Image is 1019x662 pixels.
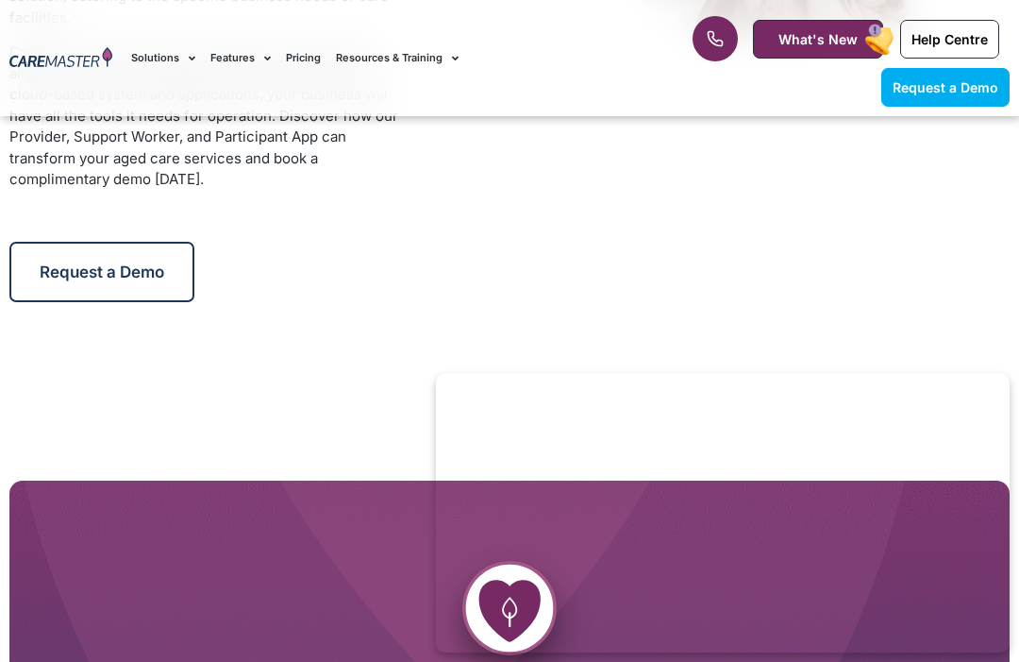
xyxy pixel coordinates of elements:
[900,20,999,59] a: Help Centre
[436,373,1010,653] iframe: Popup CTA
[911,31,988,47] span: Help Centre
[893,79,998,95] span: Request a Demo
[9,42,410,191] p: CareMaster helps create a compliant environment that aligns with industry regulations and standards.
[131,26,195,90] a: Solutions
[778,31,858,47] span: What's New
[210,26,271,90] a: Features
[881,68,1010,107] a: Request a Demo
[9,242,194,302] a: Request a Demo
[286,26,321,90] a: Pricing
[336,26,459,90] a: Resources & Training
[40,263,164,281] span: Request a Demo
[9,47,112,70] img: CareMaster Logo
[131,26,649,90] nav: Menu
[753,20,883,59] a: What's New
